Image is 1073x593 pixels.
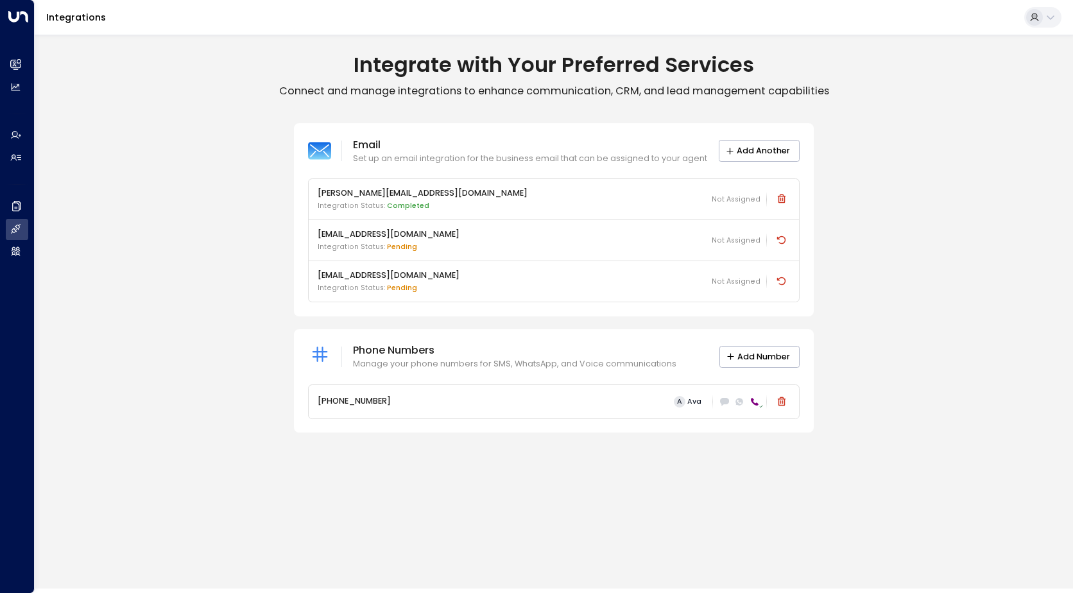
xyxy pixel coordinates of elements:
span: A [674,396,685,408]
p: Integration Status: [318,201,528,211]
p: Email [353,137,707,153]
p: [EMAIL_ADDRESS][DOMAIN_NAME] [318,228,459,241]
div: VOICE (Active) [748,395,760,408]
p: [PERSON_NAME][EMAIL_ADDRESS][DOMAIN_NAME] [318,187,528,200]
span: Not Assigned [712,194,760,205]
p: [PHONE_NUMBER] [318,395,391,408]
p: Connect and manage integrations to enhance communication, CRM, and lead management capabilities [35,84,1073,98]
div: WhatsApp (Click to enable) [734,395,746,408]
span: Completed [387,201,429,211]
div: SMS (Click to enable) [719,395,731,408]
span: Ava [687,398,701,406]
button: Delete phone number [773,393,790,410]
p: Phone Numbers [353,343,676,358]
p: Set up an email integration for the business email that can be assigned to your agent [353,153,707,165]
p: Manage your phone numbers for SMS, WhatsApp, and Voice communications [353,358,676,370]
button: Add Another [719,140,800,162]
button: AAva [669,393,707,409]
span: Not Assigned [712,277,760,287]
span: pending [387,242,417,252]
p: [EMAIL_ADDRESS][DOMAIN_NAME] [318,270,459,282]
p: Integration Status: [318,283,459,293]
span: pending [387,283,417,293]
a: Integrations [46,11,106,24]
span: Not Assigned [712,236,760,246]
button: Add Number [719,346,800,368]
p: Integration Status: [318,242,459,252]
h1: Integrate with Your Preferred Services [35,52,1073,78]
